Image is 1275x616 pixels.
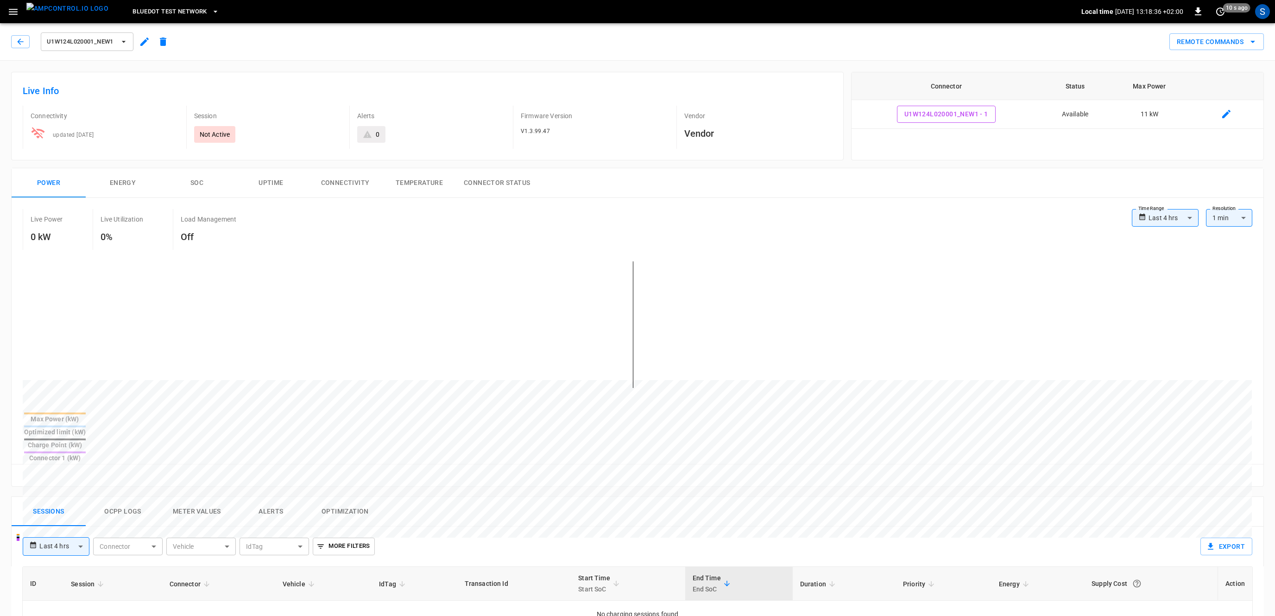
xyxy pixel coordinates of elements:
button: Ocpp logs [86,497,160,527]
th: Action [1218,567,1252,601]
button: U1W124L020001_new1 - 1 [897,106,996,123]
span: End TimeEnd SoC [693,572,733,595]
div: 1 min [1206,209,1252,227]
button: Connectivity [308,168,382,198]
p: Live Power [31,215,63,224]
div: Last 4 hrs [39,538,89,555]
h6: Vendor [684,126,833,141]
span: Priority [903,578,937,590]
span: U1W124L020001_new1 [47,37,115,47]
label: Time Range [1138,205,1164,212]
p: Live Utilization [101,215,143,224]
span: Vehicle [283,578,317,590]
button: Alerts [234,497,308,527]
button: Energy [86,168,160,198]
th: Transaction Id [457,567,571,601]
table: connector table [852,72,1263,129]
td: 11 kW [1110,100,1189,129]
th: Connector [852,72,1041,100]
button: More Filters [313,538,374,555]
p: Connectivity [31,111,179,121]
img: ampcontrol.io logo [26,3,108,14]
span: Start TimeStart SoC [578,572,622,595]
span: updated [DATE] [53,132,94,138]
div: Supply Cost [1092,575,1210,592]
span: Duration [800,578,838,590]
button: Remote Commands [1169,33,1264,51]
span: Bluedot Test Network [133,6,207,17]
div: 0 [376,130,379,139]
span: IdTag [379,578,408,590]
h6: Off [181,229,236,244]
h6: 0% [101,229,143,244]
button: Connector Status [456,168,537,198]
button: Temperature [382,168,456,198]
span: Energy [999,578,1032,590]
span: 10 s ago [1223,3,1250,13]
span: V1.3.99.47 [521,128,550,134]
p: Session [194,111,342,121]
p: End SoC [693,584,721,595]
span: Connector [170,578,213,590]
button: Power [12,168,86,198]
p: Local time [1081,7,1113,16]
span: Session [71,578,107,590]
label: Resolution [1212,205,1236,212]
h6: 0 kW [31,229,63,244]
p: Start SoC [578,584,610,595]
button: SOC [160,168,234,198]
p: Not Active [200,130,230,139]
div: Last 4 hrs [1149,209,1199,227]
td: Available [1041,100,1110,129]
div: remote commands options [1169,33,1264,51]
p: Alerts [357,111,505,121]
button: Uptime [234,168,308,198]
p: [DATE] 13:18:36 +02:00 [1115,7,1183,16]
p: Vendor [684,111,833,121]
button: set refresh interval [1213,4,1228,19]
button: U1W124L020001_new1 [41,32,133,51]
h6: Live Info [23,83,832,98]
button: Export [1200,538,1252,555]
button: Meter Values [160,497,234,527]
th: Max Power [1110,72,1189,100]
th: Status [1041,72,1110,100]
button: The cost of your charging session based on your supply rates [1129,575,1145,592]
button: Bluedot Test Network [129,3,222,21]
div: Start Time [578,572,610,595]
button: Optimization [308,497,382,527]
p: Firmware Version [521,111,669,121]
p: Load Management [181,215,236,224]
div: profile-icon [1255,4,1270,19]
div: End Time [693,572,721,595]
button: Sessions [12,497,86,527]
th: ID [23,567,63,601]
